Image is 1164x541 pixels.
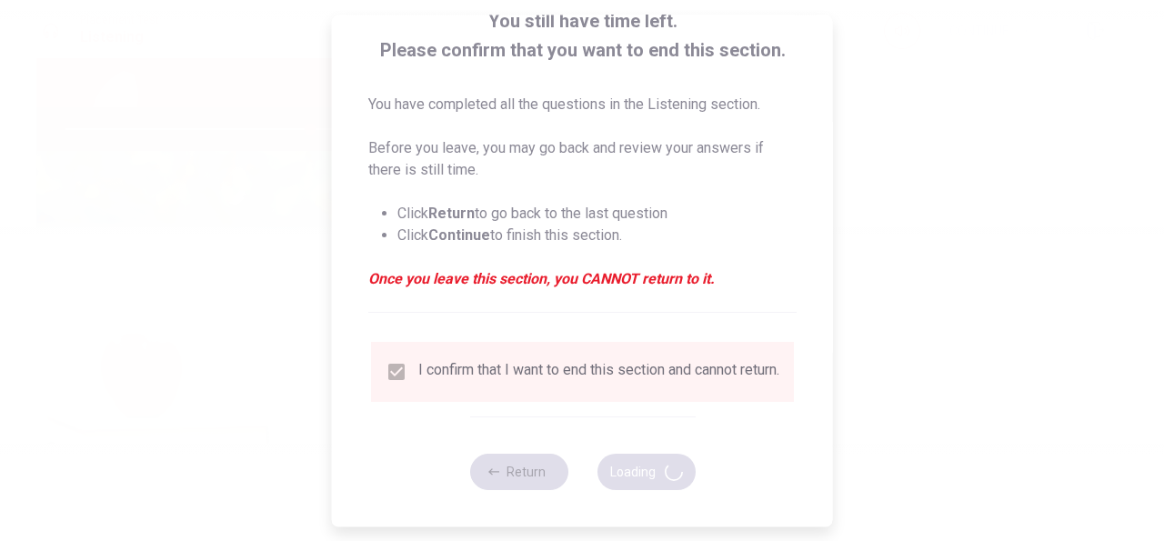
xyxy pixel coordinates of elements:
[418,361,779,383] div: I confirm that I want to end this section and cannot return.
[397,225,797,246] li: Click to finish this section.
[368,268,797,290] em: Once you leave this section, you CANNOT return to it.
[368,94,797,115] p: You have completed all the questions in the Listening section.
[428,226,490,244] strong: Continue
[597,454,695,490] button: Loading
[428,205,475,222] strong: Return
[469,454,567,490] button: Return
[368,6,797,65] span: You still have time left. Please confirm that you want to end this section.
[368,137,797,181] p: Before you leave, you may go back and review your answers if there is still time.
[397,203,797,225] li: Click to go back to the last question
